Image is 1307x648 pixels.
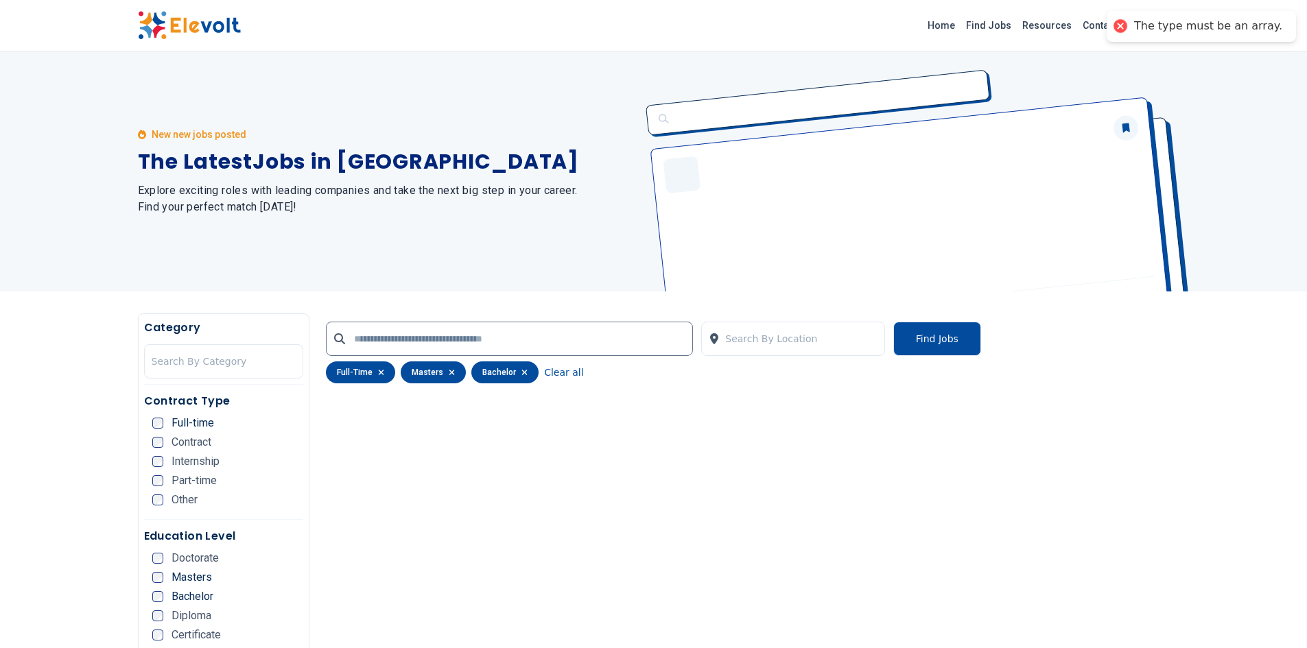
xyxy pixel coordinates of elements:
[172,456,220,467] span: Internship
[152,629,163,640] input: Certificate
[1077,14,1122,36] a: Contact
[138,149,637,174] h1: The Latest Jobs in [GEOGRAPHIC_DATA]
[152,437,163,448] input: Contract
[401,361,466,383] div: masters
[152,553,163,564] input: Doctorate
[152,456,163,467] input: Internship
[144,320,304,336] h5: Category
[138,11,241,40] img: Elevolt
[1134,19,1282,34] div: The type must be an array.
[172,494,198,505] span: Other
[172,572,212,583] span: Masters
[152,572,163,583] input: Masters
[138,182,637,215] h2: Explore exciting roles with leading companies and take the next big step in your career. Find you...
[961,14,1017,36] a: Find Jobs
[172,475,217,486] span: Part-time
[172,591,213,602] span: Bachelor
[544,361,583,383] button: Clear all
[471,361,539,383] div: bachelor
[1017,14,1077,36] a: Resources
[172,418,214,429] span: Full-time
[152,475,163,486] input: Part-time
[144,528,304,544] h5: Education Level
[326,361,395,383] div: full-time
[922,14,961,36] a: Home
[893,322,981,356] button: Find Jobs
[152,591,163,602] input: Bachelor
[172,437,211,448] span: Contract
[172,629,221,640] span: Certificate
[172,610,211,621] span: Diploma
[172,553,219,564] span: Doctorate
[152,610,163,621] input: Diploma
[152,128,246,141] p: New new jobs posted
[152,418,163,429] input: Full-time
[152,494,163,505] input: Other
[144,393,304,409] h5: Contract Type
